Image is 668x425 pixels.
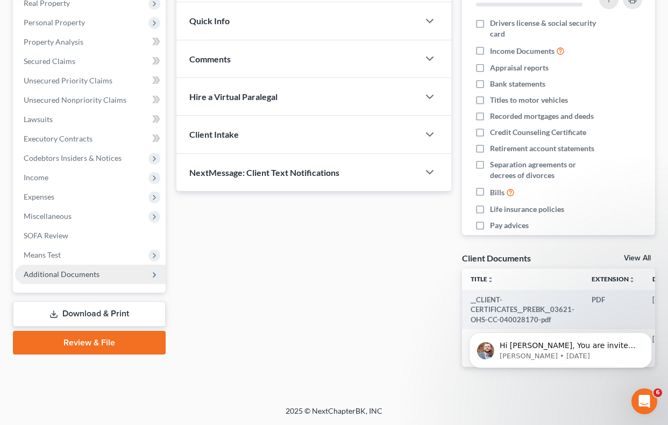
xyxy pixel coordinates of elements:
[490,220,529,231] span: Pay advices
[490,62,549,73] span: Appraisal reports
[653,388,662,397] span: 6
[15,90,166,110] a: Unsecured Nonpriority Claims
[189,16,230,26] span: Quick Info
[490,187,504,198] span: Bills
[15,110,166,129] a: Lawsuits
[24,231,68,240] span: SOFA Review
[24,211,72,221] span: Miscellaneous
[27,406,641,425] div: 2025 © NextChapterBK, INC
[490,159,598,181] span: Separation agreements or decrees of divorces
[24,173,48,182] span: Income
[490,127,586,138] span: Credit Counseling Certificate
[15,32,166,52] a: Property Analysis
[490,18,598,39] span: Drivers license & social security card
[490,46,555,56] span: Income Documents
[24,115,53,124] span: Lawsuits
[24,95,126,104] span: Unsecured Nonpriority Claims
[24,37,83,46] span: Property Analysis
[24,77,41,95] img: Profile image for James
[47,87,186,96] p: Message from James, sent 12w ago
[24,250,61,259] span: Means Test
[15,52,166,71] a: Secured Claims
[24,270,100,279] span: Additional Documents
[13,301,166,327] a: Download & Print
[189,129,239,139] span: Client Intake
[47,76,186,87] p: Hi [PERSON_NAME], You are invited to our free Means Test webinar [DATE] 3pm ET. ​ Join the Succes...
[24,134,93,143] span: Executory Contracts
[24,153,122,162] span: Codebtors Insiders & Notices
[24,76,112,85] span: Unsecured Priority Claims
[16,68,199,103] div: message notification from James, 12w ago. Hi Craig, You are invited to our free Means Test webina...
[15,71,166,90] a: Unsecured Priority Claims
[189,91,278,102] span: Hire a Virtual Paralegal
[631,388,657,414] iframe: Intercom live chat
[490,143,594,154] span: Retirement account statements
[189,54,231,64] span: Comments
[490,95,568,105] span: Titles to motor vehicles
[490,79,545,89] span: Bank statements
[453,265,668,385] iframe: Intercom notifications message
[24,192,54,201] span: Expenses
[189,167,339,178] span: NextMessage: Client Text Notifications
[462,252,531,264] div: Client Documents
[624,254,651,262] a: View All
[24,56,75,66] span: Secured Claims
[15,129,166,148] a: Executory Contracts
[490,204,564,215] span: Life insurance policies
[13,331,166,355] a: Review & File
[490,111,594,122] span: Recorded mortgages and deeds
[15,226,166,245] a: SOFA Review
[24,18,85,27] span: Personal Property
